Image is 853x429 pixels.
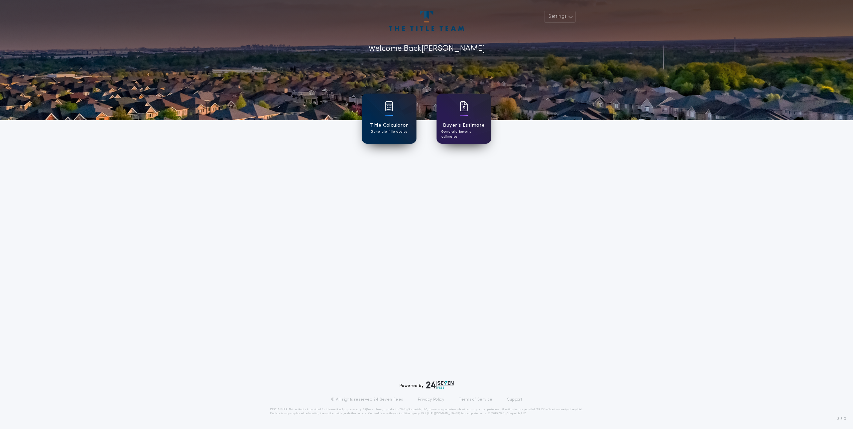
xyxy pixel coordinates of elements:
a: card iconBuyer's EstimateGenerate buyer's estimates [437,94,491,144]
a: card iconTitle CalculatorGenerate title quotes [362,94,416,144]
img: account-logo [389,11,464,31]
h1: Title Calculator [370,122,408,129]
p: Welcome Back [PERSON_NAME] [368,43,485,55]
a: Terms of Service [459,397,492,402]
img: card icon [460,101,468,111]
p: Generate buyer's estimates [441,129,487,139]
button: Settings [544,11,576,23]
h1: Buyer's Estimate [443,122,485,129]
a: Privacy Policy [418,397,445,402]
p: DISCLAIMER: This estimate is provided for informational purposes only. 24|Seven Fees, a product o... [270,408,583,416]
img: card icon [385,101,393,111]
p: © All rights reserved. 24|Seven Fees [331,397,403,402]
img: logo [426,381,454,389]
a: [URL][DOMAIN_NAME] [427,412,460,415]
span: 3.8.0 [837,416,846,422]
a: Support [507,397,522,402]
div: Powered by [399,381,454,389]
p: Generate title quotes [371,129,407,134]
